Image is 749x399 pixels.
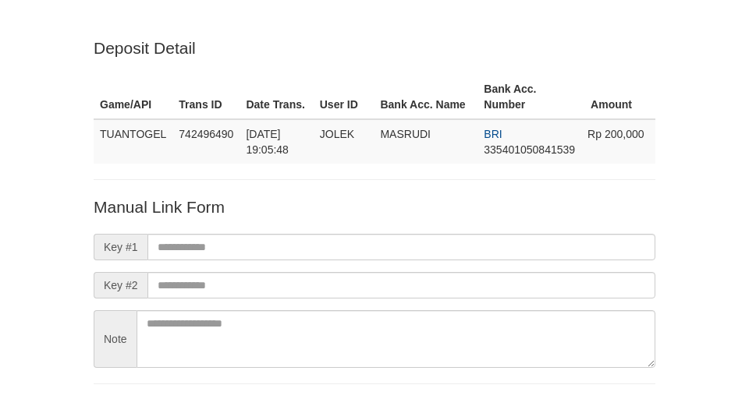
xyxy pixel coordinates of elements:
th: Amount [581,75,655,119]
p: Deposit Detail [94,37,655,59]
span: Rp 200,000 [587,128,644,140]
th: User ID [314,75,374,119]
td: 742496490 [172,119,240,164]
span: Note [94,310,137,368]
th: Trans ID [172,75,240,119]
span: [DATE] 19:05:48 [246,128,289,156]
span: Key #1 [94,234,147,260]
th: Date Trans. [240,75,313,119]
span: Key #2 [94,272,147,298]
span: BRI [484,128,502,140]
th: Game/API [94,75,172,119]
span: Copy 335401050841539 to clipboard [484,143,575,156]
p: Manual Link Form [94,196,655,218]
td: TUANTOGEL [94,119,172,164]
th: Bank Acc. Name [374,75,477,119]
th: Bank Acc. Number [477,75,581,119]
span: JOLEK [320,128,354,140]
span: MASRUDI [380,128,431,140]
